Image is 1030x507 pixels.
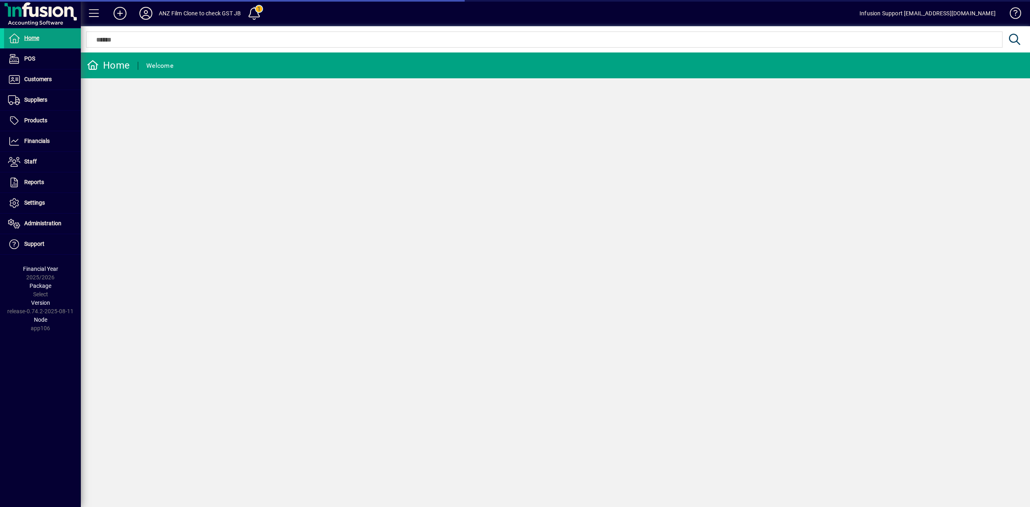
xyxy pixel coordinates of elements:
[87,59,130,72] div: Home
[24,117,47,124] span: Products
[24,76,52,82] span: Customers
[4,90,81,110] a: Suppliers
[24,158,37,165] span: Staff
[24,199,45,206] span: Settings
[23,266,58,272] span: Financial Year
[4,69,81,90] a: Customers
[4,172,81,193] a: Reports
[133,6,159,21] button: Profile
[34,316,47,323] span: Node
[146,59,173,72] div: Welcome
[24,241,44,247] span: Support
[29,283,51,289] span: Package
[4,131,81,151] a: Financials
[4,111,81,131] a: Products
[4,214,81,234] a: Administration
[24,138,50,144] span: Financials
[31,300,50,306] span: Version
[4,193,81,213] a: Settings
[24,220,61,226] span: Administration
[4,49,81,69] a: POS
[159,7,241,20] div: ANZ Film Clone to check GST JB
[4,152,81,172] a: Staff
[24,35,39,41] span: Home
[107,6,133,21] button: Add
[24,55,35,62] span: POS
[859,7,996,20] div: Infusion Support [EMAIL_ADDRESS][DOMAIN_NAME]
[24,96,47,103] span: Suppliers
[4,234,81,254] a: Support
[24,179,44,185] span: Reports
[1004,2,1020,28] a: Knowledge Base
